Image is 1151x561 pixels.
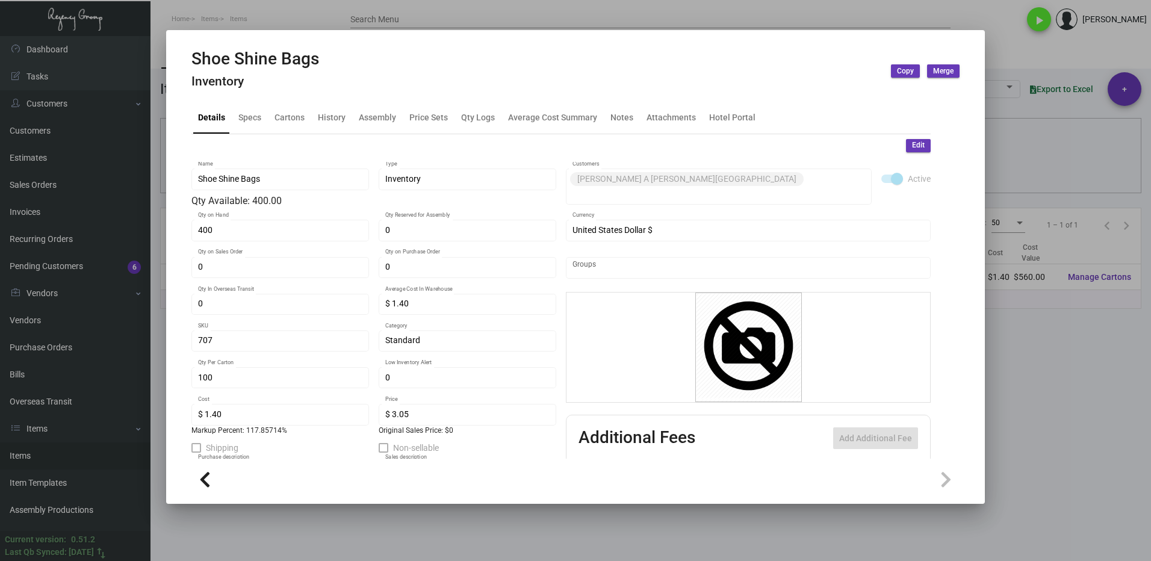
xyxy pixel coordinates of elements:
[359,111,396,123] div: Assembly
[275,111,305,123] div: Cartons
[318,111,346,123] div: History
[5,533,66,546] div: Current version:
[906,139,931,152] button: Edit
[191,49,319,69] h2: Shoe Shine Bags
[647,111,696,123] div: Attachments
[71,533,95,546] div: 0.51.2
[833,427,918,449] button: Add Additional Fee
[191,194,556,208] div: Qty Available: 400.00
[461,111,495,123] div: Qty Logs
[191,74,319,89] h4: Inventory
[927,64,960,78] button: Merge
[579,427,695,449] h2: Additional Fees
[709,111,755,123] div: Hotel Portal
[912,140,925,150] span: Edit
[572,188,866,198] input: Add new..
[572,263,925,273] input: Add new..
[5,546,94,559] div: Last Qb Synced: [DATE]
[610,111,633,123] div: Notes
[839,433,912,443] span: Add Additional Fee
[897,66,914,76] span: Copy
[393,441,439,455] span: Non-sellable
[206,441,238,455] span: Shipping
[238,111,261,123] div: Specs
[198,111,225,123] div: Details
[570,172,804,186] mat-chip: [PERSON_NAME] A [PERSON_NAME][GEOGRAPHIC_DATA]
[508,111,597,123] div: Average Cost Summary
[409,111,448,123] div: Price Sets
[891,64,920,78] button: Copy
[908,172,931,186] span: Active
[933,66,954,76] span: Merge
